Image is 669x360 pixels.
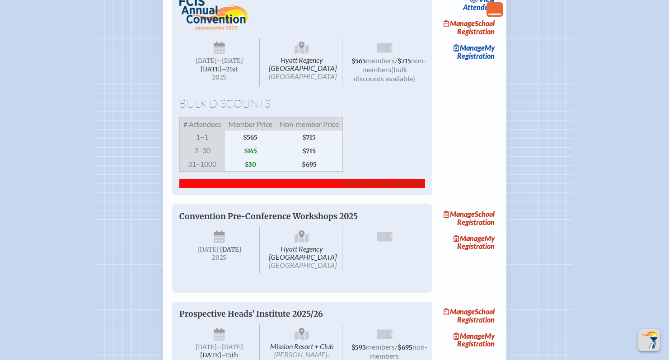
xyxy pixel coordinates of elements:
[262,227,342,273] span: Hyatt Regency [GEOGRAPHIC_DATA]
[179,309,323,319] span: Prospective Heads’ Institute 2025/26
[276,144,343,158] span: $715
[200,351,238,359] span: [DATE]–⁠15th
[440,17,497,38] a: ManageSchool Registration
[217,57,243,65] span: –[DATE]
[440,42,497,62] a: ManageMy Registration
[220,246,241,253] span: [DATE]
[196,343,217,351] span: [DATE]
[269,72,337,80] span: [GEOGRAPHIC_DATA]
[395,56,398,65] span: /
[262,38,342,87] span: Hyatt Regency [GEOGRAPHIC_DATA]
[179,144,225,158] span: 2–30
[398,57,411,65] span: $715
[454,43,485,52] span: Manage
[362,56,426,74] span: non-members
[197,246,219,253] span: [DATE]
[444,210,475,218] span: Manage
[225,131,276,144] span: $565
[370,342,427,360] span: non-members
[398,344,412,351] span: $695
[269,261,337,269] span: [GEOGRAPHIC_DATA]
[440,305,497,326] a: ManageSchool Registration
[196,57,217,65] span: [DATE]
[440,208,497,229] a: ManageSchool Registration
[201,65,238,73] span: [DATE]–⁠21st
[179,117,225,131] span: # Attendees
[179,98,425,110] h1: Bulk Discounts
[217,343,243,351] span: –[DATE]
[225,117,276,131] span: Member Price
[276,158,343,172] span: $695
[440,330,497,351] a: ManageMy Registration
[366,342,395,351] span: members
[351,57,366,65] span: $565
[638,329,660,351] button: Scroll Top
[454,332,485,340] span: Manage
[640,331,658,349] img: To the top
[454,234,485,243] span: Manage
[179,131,225,144] span: 1–1
[276,131,343,144] span: $715
[225,144,276,158] span: $145
[276,117,343,131] span: Non-member Price
[444,19,475,28] span: Manage
[179,211,358,221] span: Convention Pre-Conference Workshops 2025
[395,342,398,351] span: /
[354,65,415,83] span: (bulk discounts available)
[342,179,425,187] span: Your school has attendees!
[440,232,497,253] a: ManageMy Registration
[351,344,366,351] span: $595
[225,158,276,172] span: $30
[187,74,253,81] span: 2025
[366,56,395,65] span: members
[179,158,225,172] span: 31–1000
[444,307,475,316] span: Manage
[187,254,253,261] span: 2025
